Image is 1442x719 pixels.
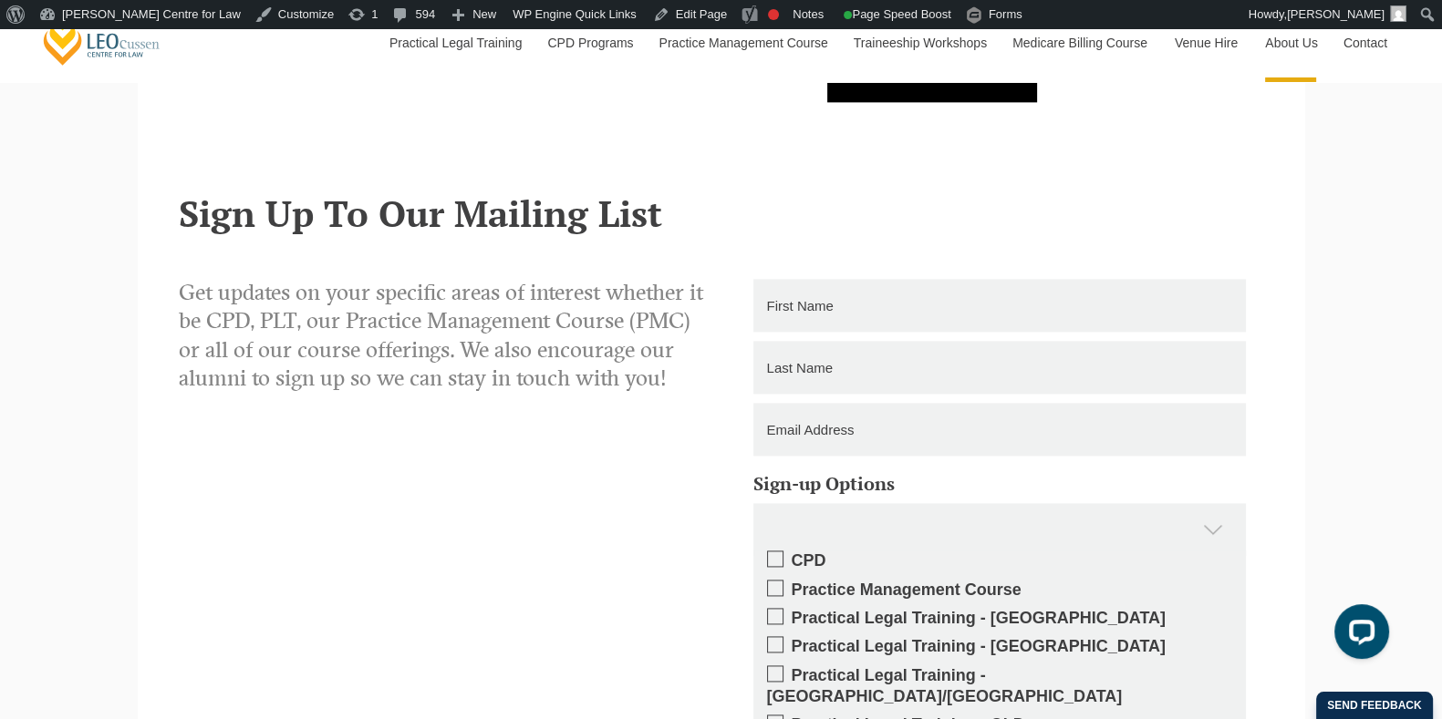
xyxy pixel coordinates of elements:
span: [PERSON_NAME] [1287,7,1385,21]
input: Email Address [753,403,1246,456]
a: Practical Legal Training [376,4,534,82]
iframe: LiveChat chat widget [1320,597,1396,673]
h2: Sign Up To Our Mailing List [179,193,1264,233]
input: Last Name [753,341,1246,394]
div: Focus keyphrase not set [768,9,779,20]
a: [PERSON_NAME] Centre for Law [41,15,162,67]
input: First Name [753,279,1246,332]
label: CPD [767,550,1232,571]
a: Practice Management Course [646,4,840,82]
label: Practice Management Course [767,580,1232,601]
p: Get updates on your specific areas of interest whether it be CPD, PLT, our Practice Management Co... [179,279,708,393]
label: Practical Legal Training - [GEOGRAPHIC_DATA]/[GEOGRAPHIC_DATA] [767,665,1232,708]
a: About Us [1251,4,1330,82]
a: Contact [1330,4,1401,82]
label: Practical Legal Training - [GEOGRAPHIC_DATA] [767,608,1232,629]
a: CPD Programs [534,4,645,82]
label: Practical Legal Training - [GEOGRAPHIC_DATA] [767,636,1232,657]
a: Medicare Billing Course [999,4,1161,82]
a: Venue Hire [1161,4,1251,82]
h5: Sign-up Options [753,474,1246,494]
a: Traineeship Workshops [840,4,999,82]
